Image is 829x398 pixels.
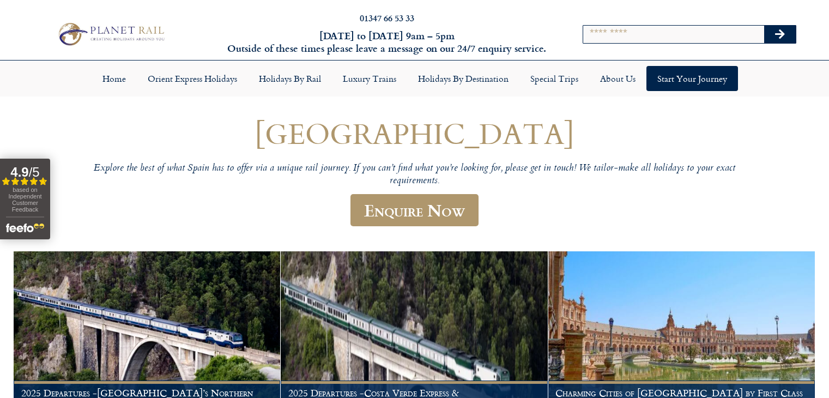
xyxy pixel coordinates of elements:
[248,66,332,91] a: Holidays by Rail
[54,20,167,48] img: Planet Rail Train Holidays Logo
[360,11,414,24] a: 01347 66 53 33
[332,66,407,91] a: Luxury Trains
[92,66,137,91] a: Home
[519,66,589,91] a: Special Trips
[88,162,742,188] p: Explore the best of what Spain has to offer via a unique rail journey. If you can’t find what you...
[764,26,796,43] button: Search
[5,66,824,91] nav: Menu
[646,66,738,91] a: Start your Journey
[224,29,550,55] h6: [DATE] to [DATE] 9am – 5pm Outside of these times please leave a message on our 24/7 enquiry serv...
[137,66,248,91] a: Orient Express Holidays
[589,66,646,91] a: About Us
[88,117,742,149] h1: [GEOGRAPHIC_DATA]
[350,194,479,226] a: Enquire Now
[407,66,519,91] a: Holidays by Destination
